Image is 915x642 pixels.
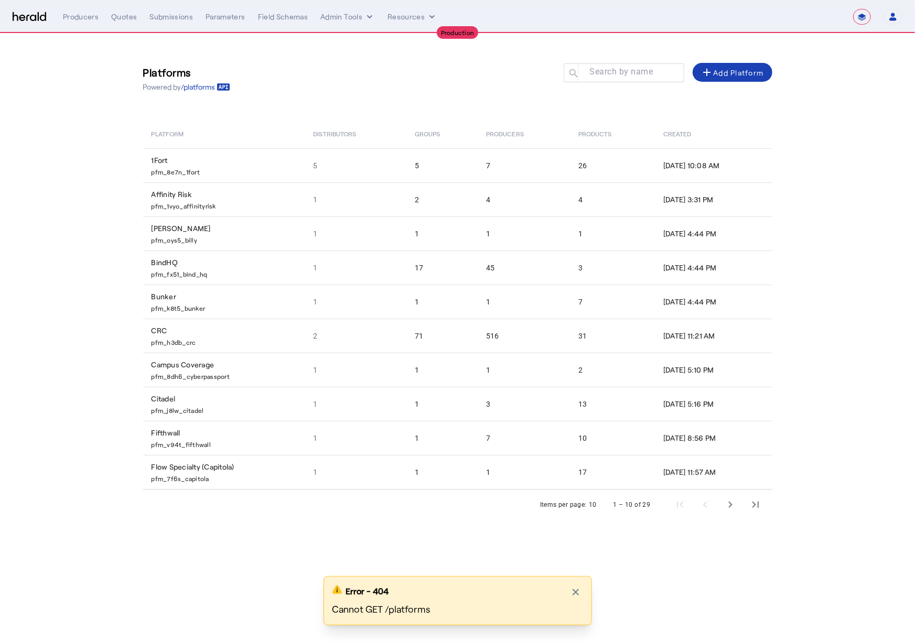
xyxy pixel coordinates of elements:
th: Distributors [305,119,406,148]
button: Last page [743,492,768,517]
td: BindHQ [143,251,305,285]
td: 17 [570,455,655,489]
button: internal dropdown menu [320,12,375,22]
p: pfm_k8t5_bunker [152,302,301,312]
td: 516 [478,319,570,353]
td: 26 [570,148,655,182]
div: Quotes [111,12,137,22]
td: 1 [406,353,478,387]
td: [DATE] 4:44 PM [655,251,772,285]
td: 1 [305,182,406,216]
th: Platform [143,119,305,148]
td: [DATE] 10:08 AM [655,148,772,182]
td: [DATE] 3:31 PM [655,182,772,216]
p: Error - 404 [346,585,389,597]
td: 7 [478,148,570,182]
td: [DATE] 4:44 PM [655,216,772,251]
button: Add Platform [693,63,772,82]
td: 1 [305,285,406,319]
td: 3 [478,387,570,421]
td: 7 [570,285,655,319]
p: pfm_1vyo_affinityrisk [152,200,301,210]
td: 10 [570,421,655,455]
td: 1 [305,421,406,455]
td: Fifthwall [143,421,305,455]
td: Campus Coverage [143,353,305,387]
p: pfm_oys5_billy [152,234,301,244]
td: 1 [478,285,570,319]
th: Products [570,119,655,148]
th: Created [655,119,772,148]
th: Producers [478,119,570,148]
td: 1 [305,216,406,251]
td: CRC [143,319,305,353]
p: pfm_8dh6_cyberpassport [152,370,301,380]
td: [DATE] 5:10 PM [655,353,772,387]
p: pfm_v94t_fifthwall [152,438,301,449]
td: Flow Specialty (Capitola) [143,455,305,489]
td: 7 [478,421,570,455]
div: 10 [589,499,597,510]
td: [PERSON_NAME] [143,216,305,251]
button: Resources dropdown menu [387,12,437,22]
mat-label: Search by name [590,67,653,77]
td: 3 [570,251,655,285]
div: Parameters [206,12,245,22]
td: 1 [478,455,570,489]
td: 1 [478,353,570,387]
p: pfm_h3db_crc [152,336,301,346]
td: [DATE] 11:57 AM [655,455,772,489]
td: 1 [478,216,570,251]
th: Groups [406,119,478,148]
td: 45 [478,251,570,285]
td: 71 [406,319,478,353]
td: 1 [406,421,478,455]
td: Citadel [143,387,305,421]
td: 5 [406,148,478,182]
img: Herald Logo [13,12,46,22]
td: Affinity Risk [143,182,305,216]
td: 17 [406,251,478,285]
td: 4 [478,182,570,216]
td: 2 [406,182,478,216]
mat-icon: search [564,68,582,81]
td: 4 [570,182,655,216]
td: 1Fort [143,148,305,182]
td: 1 [305,455,406,489]
td: 1 [305,251,406,285]
h3: Platforms [143,65,230,80]
p: Cannot GET /platforms [332,602,583,616]
td: 2 [305,319,406,353]
td: 1 [570,216,655,251]
td: 31 [570,319,655,353]
mat-icon: add [701,66,714,79]
a: /platforms [181,82,230,92]
td: 1 [406,285,478,319]
p: Powered by [143,82,230,92]
div: Field Schemas [258,12,308,22]
td: Bunker [143,285,305,319]
div: Add Platform [701,66,764,79]
td: [DATE] 11:21 AM [655,319,772,353]
p: pfm_7f6s_capitola [152,472,301,483]
td: 2 [570,353,655,387]
td: 1 [406,387,478,421]
td: 5 [305,148,406,182]
td: [DATE] 4:44 PM [655,285,772,319]
div: Items per page: [540,499,587,510]
p: pfm_8e7n_1fort [152,166,301,176]
td: 13 [570,387,655,421]
div: Production [437,26,479,39]
td: 1 [305,353,406,387]
p: pfm_j8lw_citadel [152,404,301,415]
p: pfm_fx51_bind_hq [152,268,301,278]
td: [DATE] 5:16 PM [655,387,772,421]
td: 1 [406,216,478,251]
div: Submissions [149,12,193,22]
td: [DATE] 8:56 PM [655,421,772,455]
button: Next page [718,492,743,517]
div: 1 – 10 of 29 [613,499,651,510]
div: Producers [63,12,99,22]
td: 1 [406,455,478,489]
td: 1 [305,387,406,421]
